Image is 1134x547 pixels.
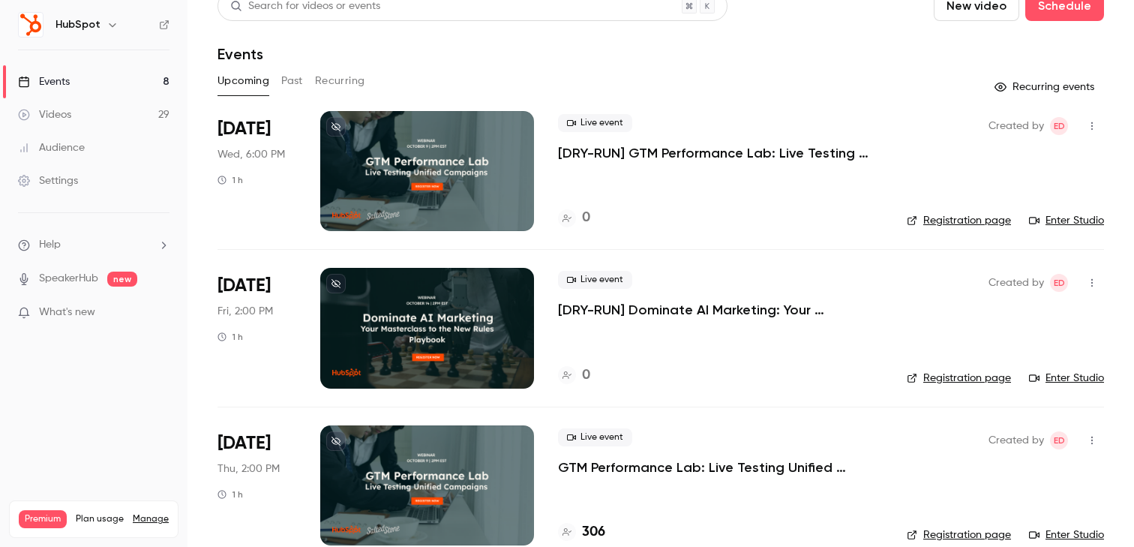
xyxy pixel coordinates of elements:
[217,268,296,388] div: Oct 3 Fri, 11:00 AM (America/Los Angeles)
[217,431,271,455] span: [DATE]
[281,69,303,93] button: Past
[217,461,280,476] span: Thu, 2:00 PM
[558,144,883,162] a: [DRY-RUN] GTM Performance Lab: Live Testing Unified Campaigns
[19,13,43,37] img: HubSpot
[558,428,632,446] span: Live event
[558,271,632,289] span: Live event
[217,304,273,319] span: Fri, 2:00 PM
[907,213,1011,228] a: Registration page
[107,272,137,287] span: new
[217,488,243,500] div: 1 h
[217,174,243,186] div: 1 h
[39,237,61,253] span: Help
[55,17,100,32] h6: HubSpot
[217,111,296,231] div: Oct 1 Wed, 3:00 PM (America/Los Angeles)
[18,74,70,89] div: Events
[217,425,296,545] div: Oct 9 Thu, 2:00 PM (America/New York)
[18,140,85,155] div: Audience
[582,208,590,228] h4: 0
[988,117,1044,135] span: Created by
[558,522,605,542] a: 306
[1054,431,1065,449] span: ED
[315,69,365,93] button: Recurring
[217,274,271,298] span: [DATE]
[1029,371,1104,386] a: Enter Studio
[217,117,271,141] span: [DATE]
[907,527,1011,542] a: Registration page
[988,431,1044,449] span: Created by
[18,173,78,188] div: Settings
[1054,274,1065,292] span: ED
[76,513,124,525] span: Plan usage
[558,114,632,132] span: Live event
[988,75,1104,99] button: Recurring events
[1050,431,1068,449] span: Elika Dizechi
[133,513,169,525] a: Manage
[907,371,1011,386] a: Registration page
[558,458,883,476] a: GTM Performance Lab: Live Testing Unified Campaigns
[217,45,263,63] h1: Events
[18,237,169,253] li: help-dropdown-opener
[217,69,269,93] button: Upcoming
[1050,117,1068,135] span: Elika Dizechi
[558,208,590,228] a: 0
[558,301,883,319] a: [DRY-RUN] Dominate AI Marketing: Your Masterclass to the New Rules Playbook
[1029,527,1104,542] a: Enter Studio
[1050,274,1068,292] span: Elika Dizechi
[151,306,169,320] iframe: Noticeable Trigger
[39,271,98,287] a: SpeakerHub
[39,305,95,320] span: What's new
[1029,213,1104,228] a: Enter Studio
[19,510,67,528] span: Premium
[217,147,285,162] span: Wed, 6:00 PM
[1054,117,1065,135] span: ED
[582,365,590,386] h4: 0
[217,331,243,343] div: 1 h
[558,365,590,386] a: 0
[582,522,605,542] h4: 306
[988,274,1044,292] span: Created by
[18,107,71,122] div: Videos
